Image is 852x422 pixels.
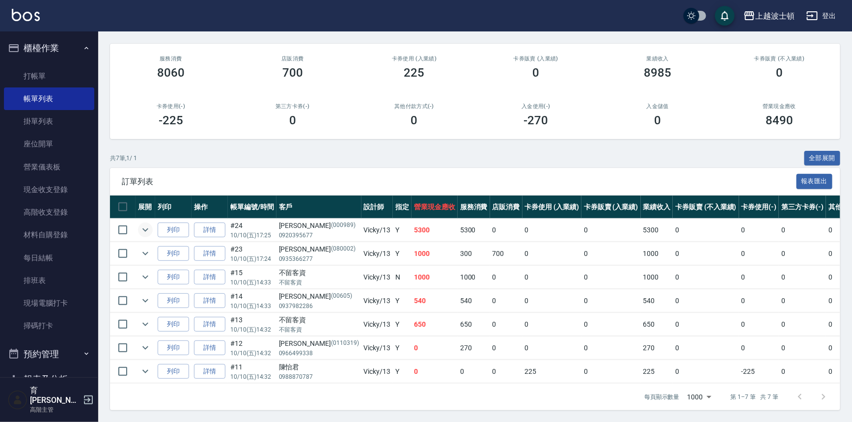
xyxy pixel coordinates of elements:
button: 列印 [158,246,189,261]
p: 不留客資 [279,325,359,334]
td: #14 [228,289,276,312]
td: 0 [581,289,641,312]
button: 列印 [158,270,189,285]
a: 報表匯出 [797,176,833,186]
button: 列印 [158,223,189,238]
button: 報表匯出 [797,174,833,189]
td: 0 [490,337,522,360]
p: (000989) [331,221,356,231]
td: 0 [673,313,739,336]
td: 0 [779,266,826,289]
p: 0935366277 [279,254,359,263]
td: 1000 [641,242,673,265]
h3: 8985 [644,66,671,80]
td: 0 [739,337,779,360]
h2: 卡券販賣 (不入業績) [730,56,828,62]
td: 0 [490,360,522,383]
p: 10/10 (五) 14:33 [230,278,274,287]
td: Vicky /13 [361,242,393,265]
td: 0 [673,337,739,360]
h3: 服務消費 [122,56,220,62]
h3: 0 [776,66,783,80]
td: 0 [673,266,739,289]
td: 0 [739,266,779,289]
td: Vicky /13 [361,266,393,289]
h3: 8060 [157,66,185,80]
button: 櫃檯作業 [4,35,94,61]
p: 10/10 (五) 14:32 [230,349,274,358]
button: expand row [138,293,153,308]
div: 不留客資 [279,315,359,325]
td: 225 [641,360,673,383]
a: 現場電腦打卡 [4,292,94,314]
p: 10/10 (五) 14:32 [230,325,274,334]
h2: 其他付款方式(-) [365,103,464,110]
button: 列印 [158,340,189,356]
a: 座位開單 [4,133,94,155]
p: 0966499338 [279,349,359,358]
h2: 營業現金應收 [730,103,828,110]
td: Vicky /13 [361,313,393,336]
td: 0 [673,242,739,265]
td: 0 [412,337,458,360]
td: 0 [739,289,779,312]
h2: 卡券使用(-) [122,103,220,110]
td: 0 [673,219,739,242]
th: 業績收入 [641,196,673,219]
a: 詳情 [194,364,225,379]
p: 0920395677 [279,231,359,240]
td: Y [393,242,412,265]
p: 不留客資 [279,278,359,287]
td: #13 [228,313,276,336]
td: 0 [490,266,522,289]
div: 不留客資 [279,268,359,278]
button: 列印 [158,317,189,332]
td: 0 [490,219,522,242]
td: 0 [673,360,739,383]
img: Person [8,390,27,410]
h2: 業績收入 [608,56,707,62]
h2: 店販消費 [244,56,342,62]
td: 225 [522,360,582,383]
h3: 0 [411,113,418,127]
div: 上越波士頓 [755,10,795,22]
td: 0 [458,360,490,383]
td: 270 [458,337,490,360]
td: 0 [490,313,522,336]
th: 營業現金應收 [412,196,458,219]
div: [PERSON_NAME] [279,221,359,231]
td: 0 [412,360,458,383]
div: 陳怡君 [279,362,359,372]
a: 掛單列表 [4,110,94,133]
td: 0 [739,242,779,265]
td: Vicky /13 [361,289,393,312]
button: 全部展開 [804,151,841,166]
button: 登出 [802,7,840,25]
th: 展開 [136,196,155,219]
button: 報表及分析 [4,366,94,392]
td: 0 [581,313,641,336]
td: 540 [458,289,490,312]
td: 540 [641,289,673,312]
td: 0 [490,289,522,312]
button: 預約管理 [4,341,94,367]
td: #12 [228,337,276,360]
td: 0 [739,219,779,242]
button: expand row [138,223,153,237]
th: 第三方卡券(-) [779,196,826,219]
td: 650 [412,313,458,336]
td: Vicky /13 [361,360,393,383]
p: 0937982286 [279,302,359,310]
a: 現金收支登錄 [4,178,94,201]
button: save [715,6,735,26]
h3: 225 [404,66,425,80]
td: 0 [779,360,826,383]
a: 材料自購登錄 [4,224,94,246]
td: Vicky /13 [361,219,393,242]
th: 卡券販賣 (不入業績) [673,196,739,219]
td: 0 [581,219,641,242]
button: expand row [138,270,153,284]
td: #23 [228,242,276,265]
h3: 8490 [766,113,793,127]
a: 詳情 [194,270,225,285]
